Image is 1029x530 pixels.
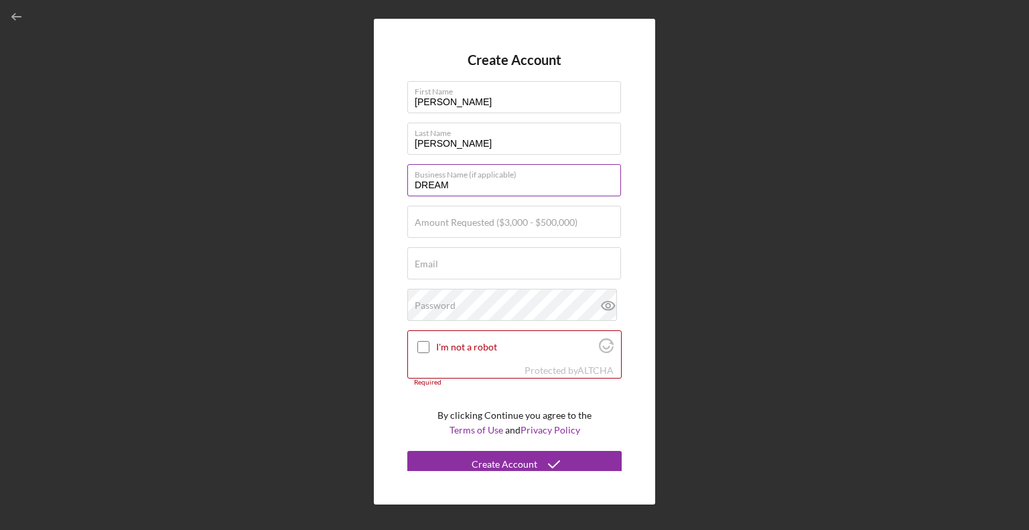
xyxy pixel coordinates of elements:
a: Visit Altcha.org [577,365,614,376]
a: Privacy Policy [521,424,580,436]
label: Email [415,259,438,269]
label: Password [415,300,456,311]
div: Protected by [525,365,614,376]
label: Amount Requested ($3,000 - $500,000) [415,217,577,228]
label: First Name [415,82,621,96]
button: Create Account [407,451,622,478]
a: Visit Altcha.org [599,344,614,355]
div: Create Account [472,451,537,478]
a: Terms of Use [450,424,503,436]
h4: Create Account [468,52,561,68]
div: Required [407,379,622,387]
label: I'm not a robot [436,342,595,352]
label: Last Name [415,123,621,138]
label: Business Name (if applicable) [415,165,621,180]
p: By clicking Continue you agree to the and [437,408,592,438]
